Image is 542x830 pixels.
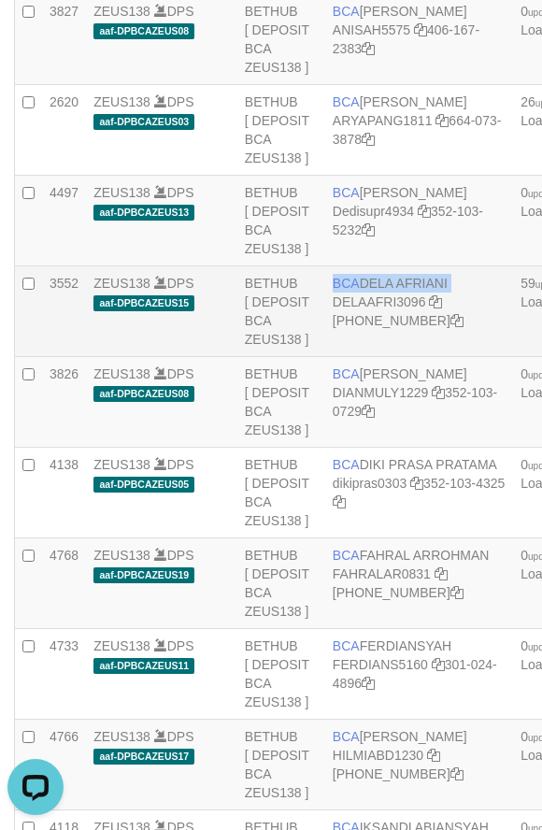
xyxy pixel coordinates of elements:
span: BCA [333,94,360,109]
span: aaf-DPBCAZEUS11 [93,658,194,674]
td: FERDIANSYAH 301-024-4896 [325,629,513,720]
td: 3552 [42,266,86,357]
td: BETHUB [ DEPOSIT BCA ZEUS138 ] [237,85,325,176]
td: 4138 [42,448,86,538]
td: FAHRAL ARROHMAN [PHONE_NUMBER] [325,538,513,629]
a: Copy 4061672383 to clipboard [362,41,375,56]
a: Copy 3521030729 to clipboard [362,404,375,419]
td: BETHUB [ DEPOSIT BCA ZEUS138 ] [237,176,325,266]
a: Copy 3521035232 to clipboard [362,222,375,237]
a: Copy 8692458639 to clipboard [450,313,464,328]
a: Copy DIANMULY1229 to clipboard [432,385,445,400]
span: aaf-DPBCAZEUS08 [93,23,194,39]
span: BCA [333,457,360,472]
td: [PERSON_NAME] 664-073-3878 [325,85,513,176]
a: FERDIANS5160 [333,657,428,672]
td: DIKI PRASA PRATAMA 352-103-4325 [325,448,513,538]
a: DELAAFRI3096 [333,294,426,309]
a: ZEUS138 [93,185,150,200]
span: BCA [333,638,360,653]
td: 2620 [42,85,86,176]
a: HILMIABD1230 [333,748,423,763]
a: ZEUS138 [93,729,150,744]
a: Dedisupr4934 [333,204,414,219]
span: aaf-DPBCAZEUS08 [93,386,194,402]
td: 4768 [42,538,86,629]
td: BETHUB [ DEPOSIT BCA ZEUS138 ] [237,538,325,629]
td: 3826 [42,357,86,448]
td: DPS [86,538,237,629]
td: DPS [86,629,237,720]
a: Copy dikipras0303 to clipboard [410,476,423,491]
a: Copy 6640733878 to clipboard [362,132,375,147]
span: BCA [333,4,360,19]
a: ZEUS138 [93,548,150,563]
a: ARYAPANG1811 [333,113,433,128]
td: [PERSON_NAME] [PHONE_NUMBER] [325,720,513,810]
a: Copy HILMIABD1230 to clipboard [427,748,440,763]
span: aaf-DPBCAZEUS05 [93,477,194,493]
td: DPS [86,176,237,266]
a: Copy FERDIANS5160 to clipboard [432,657,445,672]
td: DELA AFRIANI [PHONE_NUMBER] [325,266,513,357]
span: aaf-DPBCAZEUS19 [93,567,194,583]
a: ZEUS138 [93,4,150,19]
a: Copy FAHRALAR0831 to clipboard [435,566,448,581]
td: DPS [86,266,237,357]
td: [PERSON_NAME] 352-103-5232 [325,176,513,266]
a: Copy 5665095158 to clipboard [450,585,464,600]
a: Copy 7495214257 to clipboard [450,766,464,781]
a: ZEUS138 [93,366,150,381]
td: DPS [86,357,237,448]
span: BCA [333,729,360,744]
a: Copy 3521034325 to clipboard [333,494,346,509]
td: BETHUB [ DEPOSIT BCA ZEUS138 ] [237,629,325,720]
button: Open LiveChat chat widget [7,7,64,64]
td: 4733 [42,629,86,720]
td: BETHUB [ DEPOSIT BCA ZEUS138 ] [237,266,325,357]
a: ZEUS138 [93,276,150,291]
td: DPS [86,448,237,538]
a: DIANMULY1229 [333,385,428,400]
td: [PERSON_NAME] 352-103-0729 [325,357,513,448]
span: BCA [333,185,360,200]
a: Copy ANISAH5575 to clipboard [414,22,427,37]
a: Copy Dedisupr4934 to clipboard [418,204,431,219]
td: BETHUB [ DEPOSIT BCA ZEUS138 ] [237,357,325,448]
a: Copy 3010244896 to clipboard [362,676,375,691]
td: BETHUB [ DEPOSIT BCA ZEUS138 ] [237,448,325,538]
span: BCA [333,276,360,291]
a: Copy DELAAFRI3096 to clipboard [429,294,442,309]
span: aaf-DPBCAZEUS13 [93,205,194,221]
span: aaf-DPBCAZEUS17 [93,749,194,765]
span: aaf-DPBCAZEUS15 [93,295,194,311]
td: 4497 [42,176,86,266]
td: BETHUB [ DEPOSIT BCA ZEUS138 ] [237,720,325,810]
td: DPS [86,720,237,810]
span: BCA [333,548,360,563]
a: Copy ARYAPANG1811 to clipboard [435,113,449,128]
td: 4766 [42,720,86,810]
a: dikipras0303 [333,476,406,491]
span: BCA [333,366,360,381]
a: ZEUS138 [93,457,150,472]
a: ZEUS138 [93,638,150,653]
a: ZEUS138 [93,94,150,109]
span: aaf-DPBCAZEUS03 [93,114,194,130]
td: DPS [86,85,237,176]
a: FAHRALAR0831 [333,566,431,581]
a: ANISAH5575 [333,22,410,37]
